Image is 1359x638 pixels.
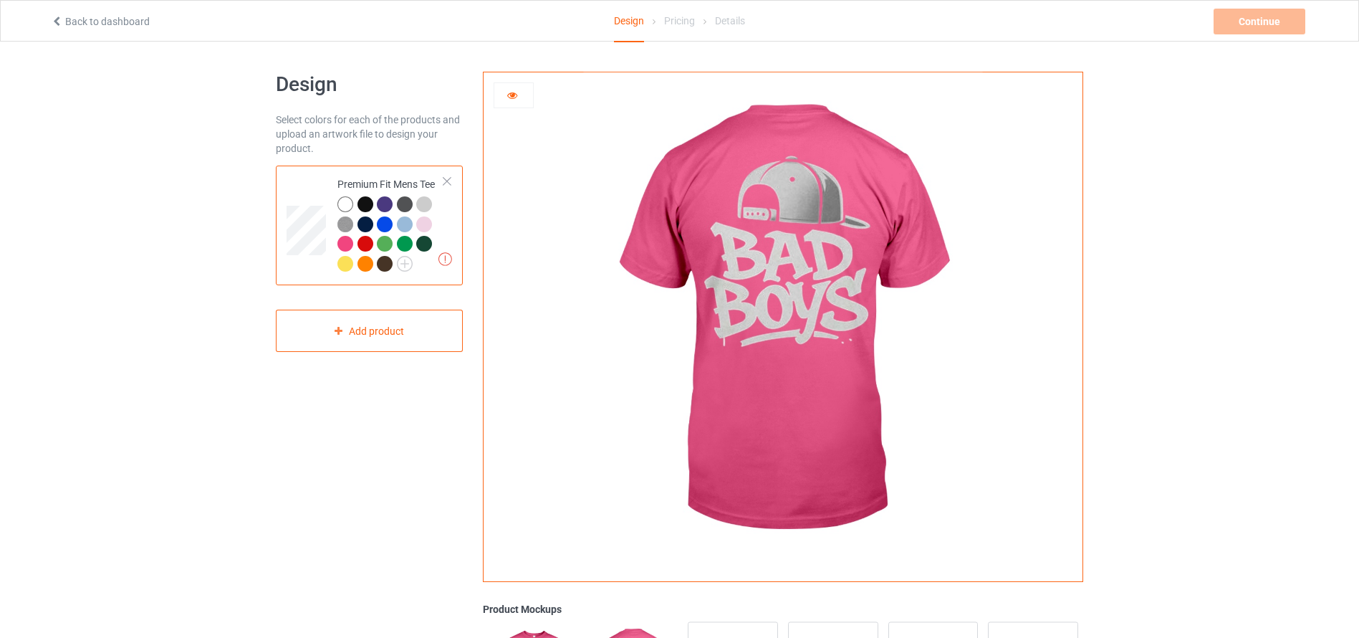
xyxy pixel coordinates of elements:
[614,1,644,42] div: Design
[276,72,463,97] h1: Design
[715,1,745,41] div: Details
[51,16,150,27] a: Back to dashboard
[276,166,463,285] div: Premium Fit Mens Tee
[337,216,353,232] img: heather_texture.png
[664,1,695,41] div: Pricing
[483,602,1083,616] div: Product Mockups
[276,310,463,352] div: Add product
[337,177,444,270] div: Premium Fit Mens Tee
[397,256,413,272] img: svg+xml;base64,PD94bWwgdmVyc2lvbj0iMS4wIiBlbmNvZGluZz0iVVRGLTgiPz4KPHN2ZyB3aWR0aD0iMjJweCIgaGVpZ2...
[276,113,463,156] div: Select colors for each of the products and upload an artwork file to design your product.
[438,252,452,266] img: exclamation icon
